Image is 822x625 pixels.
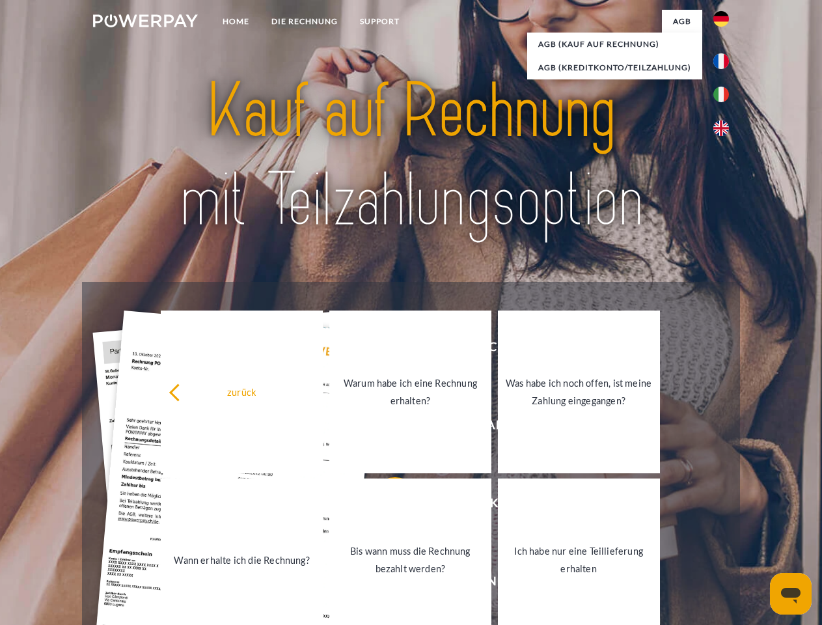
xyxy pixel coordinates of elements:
div: Bis wann muss die Rechnung bezahlt werden? [337,542,484,577]
a: AGB (Kauf auf Rechnung) [527,33,702,56]
a: agb [662,10,702,33]
a: Was habe ich noch offen, ist meine Zahlung eingegangen? [498,311,660,473]
div: zurück [169,383,315,400]
div: Wann erhalte ich die Rechnung? [169,551,315,568]
a: AGB (Kreditkonto/Teilzahlung) [527,56,702,79]
img: fr [713,53,729,69]
a: Home [212,10,260,33]
a: DIE RECHNUNG [260,10,349,33]
img: title-powerpay_de.svg [124,62,698,249]
img: de [713,11,729,27]
img: logo-powerpay-white.svg [93,14,198,27]
div: Ich habe nur eine Teillieferung erhalten [506,542,652,577]
div: Warum habe ich eine Rechnung erhalten? [337,374,484,410]
a: SUPPORT [349,10,411,33]
div: Was habe ich noch offen, ist meine Zahlung eingegangen? [506,374,652,410]
img: en [713,120,729,136]
iframe: Button to launch messaging window [770,573,812,615]
img: it [713,87,729,102]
